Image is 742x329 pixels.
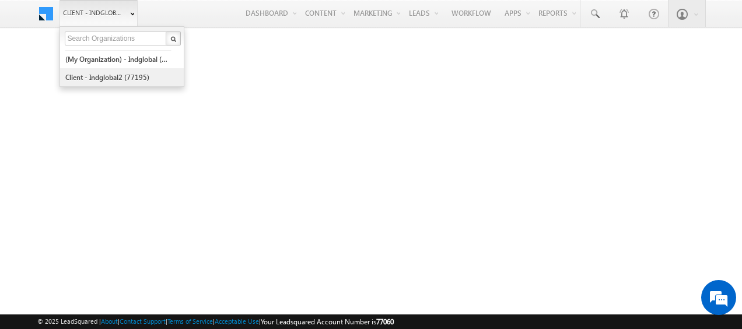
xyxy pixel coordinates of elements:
span: Client - indglobal1 (77060) [63,7,124,19]
span: 77060 [376,317,394,326]
div: Minimize live chat window [191,6,219,34]
em: Start Chat [159,252,212,268]
a: About [101,317,118,325]
img: d_60004797649_company_0_60004797649 [20,61,49,76]
span: © 2025 LeadSquared | | | | | [37,316,394,327]
a: Acceptable Use [215,317,259,325]
a: Terms of Service [167,317,213,325]
a: Contact Support [120,317,166,325]
a: Client - indglobal2 (77195) [65,68,171,86]
textarea: Type your message and hit 'Enter' [15,108,213,243]
div: Chat with us now [61,61,196,76]
a: (My Organization) - indglobal (48060) [65,50,171,68]
img: Search [170,36,176,42]
input: Search Organizations [65,32,167,45]
span: Your Leadsquared Account Number is [261,317,394,326]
